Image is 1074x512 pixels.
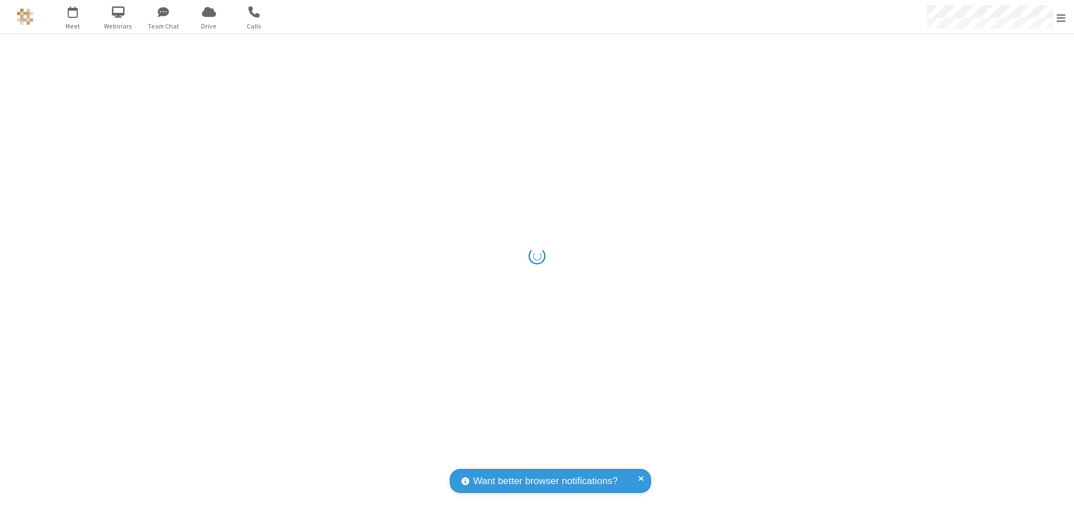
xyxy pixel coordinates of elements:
[97,21,139,31] span: Webinars
[52,21,94,31] span: Meet
[233,21,275,31] span: Calls
[17,8,34,25] img: QA Selenium DO NOT DELETE OR CHANGE
[473,474,618,489] span: Want better browser notifications?
[143,21,185,31] span: Team Chat
[188,21,230,31] span: Drive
